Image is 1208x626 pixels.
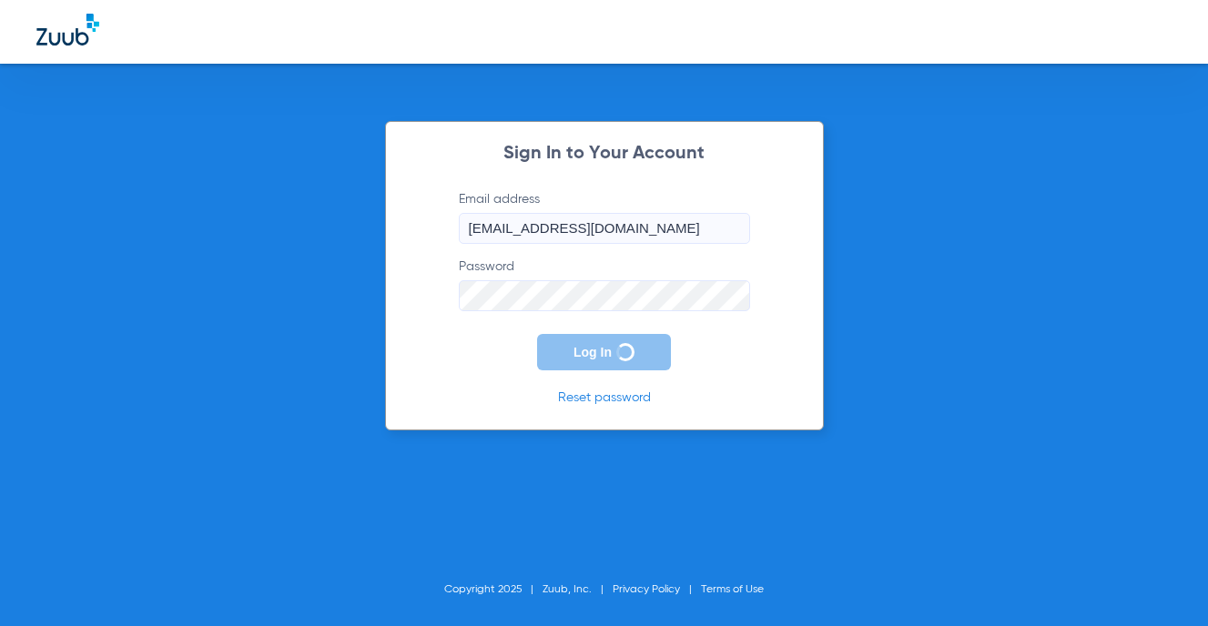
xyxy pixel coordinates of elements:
[444,581,543,599] li: Copyright 2025
[701,584,764,595] a: Terms of Use
[431,145,777,163] h2: Sign In to Your Account
[537,334,671,370] button: Log In
[1117,539,1208,626] iframe: Chat Widget
[459,190,750,244] label: Email address
[558,391,651,404] a: Reset password
[574,345,612,359] span: Log In
[459,213,750,244] input: Email address
[459,280,750,311] input: Password
[543,581,613,599] li: Zuub, Inc.
[459,257,750,311] label: Password
[36,14,99,45] img: Zuub Logo
[613,584,680,595] a: Privacy Policy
